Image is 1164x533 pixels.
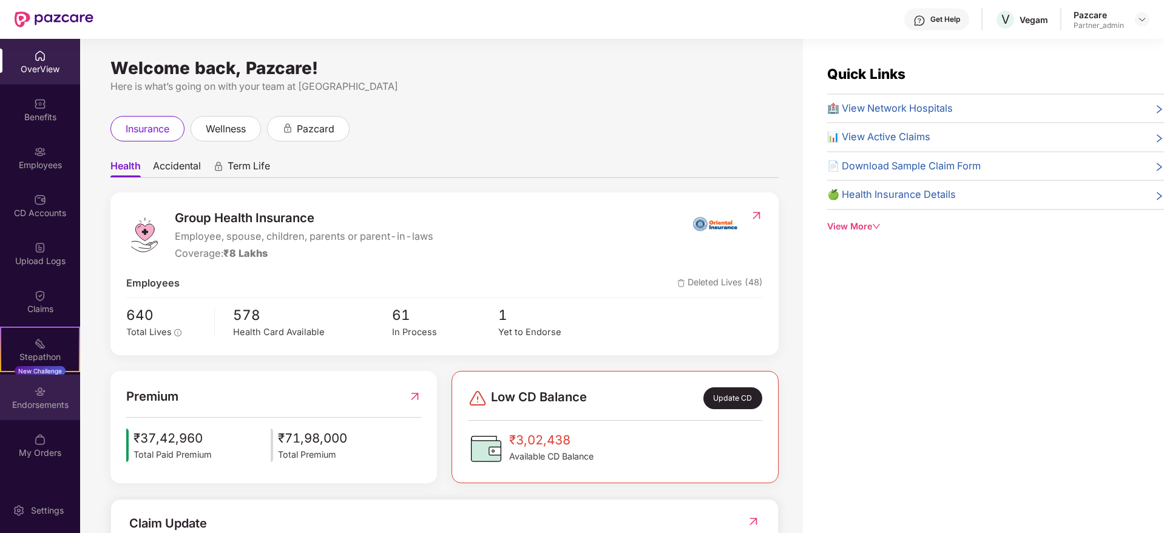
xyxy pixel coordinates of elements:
span: Group Health Insurance [175,208,433,228]
img: svg+xml;base64,PHN2ZyBpZD0iQmVuZWZpdHMiIHhtbG5zPSJodHRwOi8vd3d3LnczLm9yZy8yMDAwL3N2ZyIgd2lkdGg9Ij... [34,98,46,110]
span: Employees [126,276,180,291]
span: Quick Links [827,66,905,82]
div: Settings [27,504,67,517]
span: Total Paid Premium [134,448,212,461]
img: CDBalanceIcon [468,430,504,467]
span: Accidental [153,160,201,177]
img: New Pazcare Logo [15,12,93,27]
span: Health [110,160,141,177]
span: 📄 Download Sample Claim Form [827,158,981,174]
img: svg+xml;base64,PHN2ZyBpZD0iTXlfT3JkZXJzIiBkYXRhLW5hbWU9Ik15IE9yZGVycyIgeG1sbnM9Imh0dHA6Ly93d3cudz... [34,433,46,446]
span: Deleted Lives (48) [677,276,763,291]
div: New Challenge [15,366,66,376]
div: Partner_admin [1074,21,1124,30]
div: Vegam [1020,14,1048,25]
span: 61 [392,304,498,326]
span: Total Lives [126,327,172,338]
img: svg+xml;base64,PHN2ZyBpZD0iVXBsb2FkX0xvZ3MiIGRhdGEtbmFtZT0iVXBsb2FkIExvZ3MiIHhtbG5zPSJodHRwOi8vd3... [34,242,46,254]
div: In Process [392,325,498,339]
img: svg+xml;base64,PHN2ZyBpZD0iRW1wbG95ZWVzIiB4bWxucz0iaHR0cDovL3d3dy53My5vcmcvMjAwMC9zdmciIHdpZHRoPS... [34,146,46,158]
img: svg+xml;base64,PHN2ZyBpZD0iU2V0dGluZy0yMHgyMCIgeG1sbnM9Imh0dHA6Ly93d3cudzMub3JnLzIwMDAvc3ZnIiB3aW... [13,504,25,517]
img: svg+xml;base64,PHN2ZyBpZD0iQ2xhaW0iIHhtbG5zPSJodHRwOi8vd3d3LnczLm9yZy8yMDAwL3N2ZyIgd2lkdGg9IjIwIi... [34,290,46,302]
span: down [872,222,881,231]
div: Here is what’s going on with your team at [GEOGRAPHIC_DATA] [110,79,779,94]
span: Available CD Balance [509,450,594,463]
span: right [1154,103,1164,117]
span: 📊 View Active Claims [827,129,930,145]
span: 1 [498,304,604,326]
div: Stepathon [1,351,79,363]
div: Yet to Endorse [498,325,604,339]
span: V [1001,12,1010,27]
span: Premium [126,387,178,406]
img: svg+xml;base64,PHN2ZyBpZD0iSG9tZSIgeG1sbnM9Imh0dHA6Ly93d3cudzMub3JnLzIwMDAvc3ZnIiB3aWR0aD0iMjAiIG... [34,50,46,62]
div: Update CD [703,387,762,409]
img: icon [126,429,129,462]
div: Health Card Available [233,325,392,339]
img: deleteIcon [677,279,685,287]
div: Welcome back, Pazcare! [110,63,779,73]
span: ₹3,02,438 [509,430,594,450]
img: svg+xml;base64,PHN2ZyBpZD0iSGVscC0zMngzMiIgeG1sbnM9Imh0dHA6Ly93d3cudzMub3JnLzIwMDAvc3ZnIiB3aWR0aD... [913,15,925,27]
span: Term Life [228,160,270,177]
span: 578 [233,304,392,326]
img: RedirectIcon [408,387,421,406]
span: ₹8 Lakhs [223,247,268,259]
img: RedirectIcon [750,209,763,222]
span: insurance [126,121,169,137]
img: logo [126,217,163,253]
div: animation [282,123,293,134]
img: RedirectIcon [747,515,760,528]
div: Pazcare [1074,9,1124,21]
div: animation [213,161,224,172]
span: 🏥 View Network Hospitals [827,101,953,117]
span: Low CD Balance [491,387,587,409]
span: ₹37,42,960 [134,429,212,448]
span: info-circle [174,329,181,336]
img: svg+xml;base64,PHN2ZyB4bWxucz0iaHR0cDovL3d3dy53My5vcmcvMjAwMC9zdmciIHdpZHRoPSIyMSIgaGVpZ2h0PSIyMC... [34,338,46,350]
img: icon [271,429,273,462]
span: Employee, spouse, children, parents or parent-in-laws [175,229,433,245]
span: 🍏 Health Insurance Details [827,187,956,203]
span: right [1154,132,1164,145]
span: ₹71,98,000 [278,429,347,448]
span: right [1154,189,1164,203]
span: right [1154,161,1164,174]
img: svg+xml;base64,PHN2ZyBpZD0iQ0RfQWNjb3VudHMiIGRhdGEtbmFtZT0iQ0QgQWNjb3VudHMiIHhtbG5zPSJodHRwOi8vd3... [34,194,46,206]
span: Total Premium [278,448,347,461]
div: Claim Update [129,514,207,533]
div: Coverage: [175,246,433,262]
span: wellness [206,121,246,137]
img: svg+xml;base64,PHN2ZyBpZD0iRW5kb3JzZW1lbnRzIiB4bWxucz0iaHR0cDovL3d3dy53My5vcmcvMjAwMC9zdmciIHdpZH... [34,385,46,398]
span: 640 [126,304,206,326]
img: svg+xml;base64,PHN2ZyBpZD0iRHJvcGRvd24tMzJ4MzIiIHhtbG5zPSJodHRwOi8vd3d3LnczLm9yZy8yMDAwL3N2ZyIgd2... [1137,15,1147,24]
img: svg+xml;base64,PHN2ZyBpZD0iRGFuZ2VyLTMyeDMyIiB4bWxucz0iaHR0cDovL3d3dy53My5vcmcvMjAwMC9zdmciIHdpZH... [468,389,487,408]
span: pazcard [297,121,334,137]
div: Get Help [930,15,960,24]
img: insurerIcon [692,208,738,239]
div: View More [827,220,1164,233]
